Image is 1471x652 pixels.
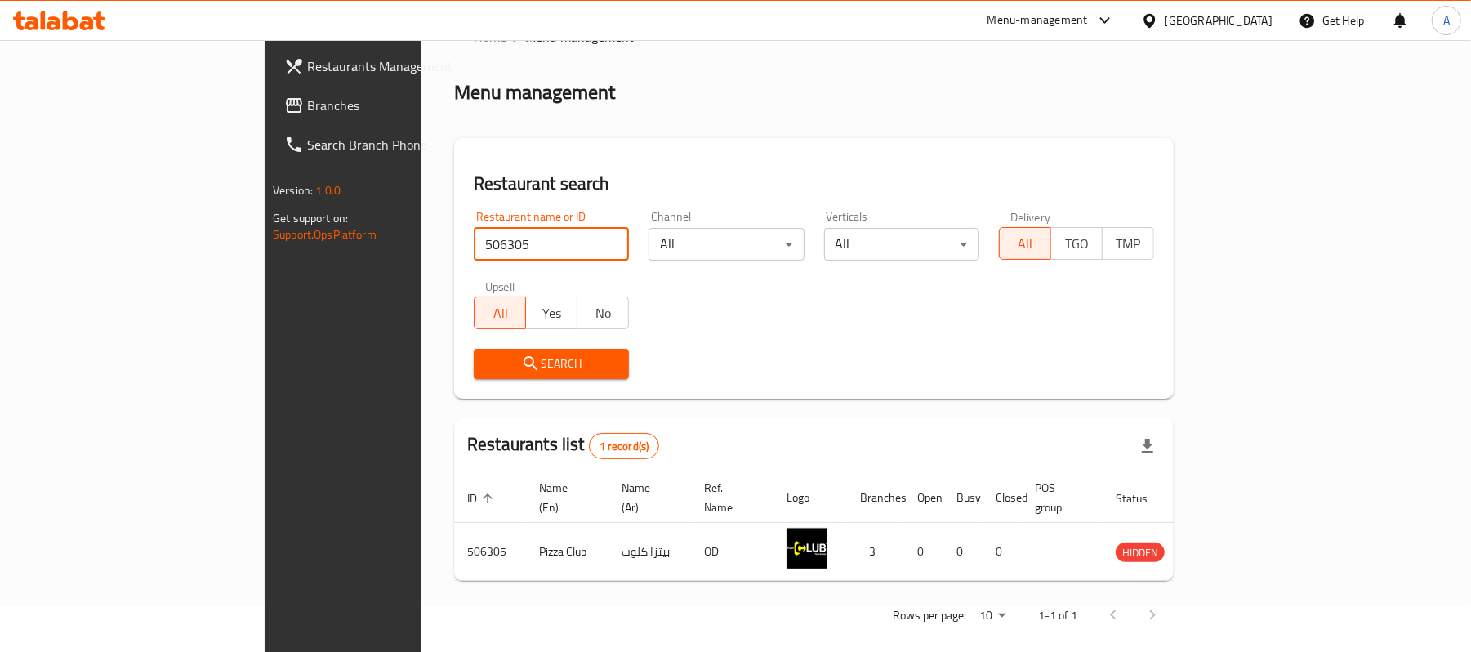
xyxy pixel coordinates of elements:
button: TGO [1050,227,1103,260]
span: All [1006,232,1045,256]
span: ID [467,489,498,508]
span: Branches [307,96,497,115]
span: Search [487,354,616,374]
td: 3 [847,523,904,581]
h2: Restaurants list [467,432,659,459]
span: HIDDEN [1116,543,1165,562]
span: TMP [1109,232,1148,256]
div: All [649,228,804,261]
p: Rows per page: [893,605,966,626]
button: No [577,297,629,329]
span: TGO [1058,232,1096,256]
div: [GEOGRAPHIC_DATA] [1165,11,1273,29]
span: 1 record(s) [590,439,659,454]
span: A [1443,11,1450,29]
span: Restaurants Management [307,56,497,76]
div: Total records count [589,433,660,459]
input: Search for restaurant name or ID.. [474,228,629,261]
span: No [584,301,622,325]
label: Delivery [1010,211,1051,222]
a: Restaurants Management [271,47,510,86]
h2: Menu management [454,79,615,105]
a: Support.OpsPlatform [273,224,377,245]
td: 0 [904,523,943,581]
button: Search [474,349,629,379]
label: Upsell [485,280,515,292]
span: Menu management [525,27,634,47]
span: POS group [1035,478,1083,517]
h2: Restaurant search [474,172,1154,196]
span: Search Branch Phone [307,135,497,154]
button: All [999,227,1051,260]
span: All [481,301,519,325]
button: All [474,297,526,329]
p: 1-1 of 1 [1038,605,1077,626]
button: Yes [525,297,577,329]
span: Version: [273,180,313,201]
button: TMP [1102,227,1154,260]
div: Export file [1128,426,1167,466]
th: Logo [773,473,847,523]
span: Name (Ar) [622,478,671,517]
a: Search Branch Phone [271,125,510,164]
td: Pizza Club [526,523,608,581]
th: Closed [983,473,1022,523]
span: 1.0.0 [315,180,341,201]
th: Open [904,473,943,523]
td: OD [691,523,773,581]
span: Name (En) [539,478,589,517]
span: Get support on: [273,208,348,229]
span: Status [1116,489,1169,508]
td: بيتزا كلوب [608,523,691,581]
td: 0 [943,523,983,581]
td: 0 [983,523,1022,581]
span: Yes [533,301,571,325]
div: Rows per page: [973,604,1012,628]
div: Menu-management [987,11,1088,30]
th: Branches [847,473,904,523]
a: Branches [271,86,510,125]
table: enhanced table [454,473,1245,581]
span: Ref. Name [704,478,754,517]
li: / [513,27,519,47]
div: All [824,228,979,261]
th: Busy [943,473,983,523]
img: Pizza Club [787,528,827,569]
div: HIDDEN [1116,543,1165,562]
